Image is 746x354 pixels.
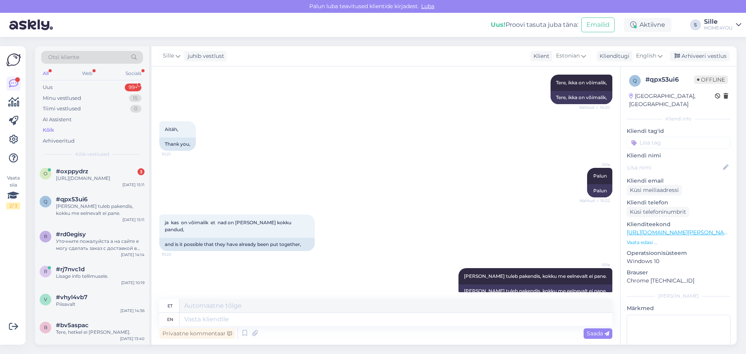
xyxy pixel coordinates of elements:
[125,84,141,91] div: 99+
[159,328,235,339] div: Privaatne kommentaar
[124,68,143,78] div: Socials
[120,336,145,342] div: [DATE] 13:40
[627,152,730,160] p: Kliendi nimi
[44,171,47,176] span: o
[627,137,730,148] input: Lisa tag
[627,163,722,172] input: Lisa nimi
[122,182,145,188] div: [DATE] 15:11
[138,168,145,175] div: 3
[593,173,607,179] span: Palun
[162,251,191,257] span: 10:22
[627,115,730,122] div: Kliendi info
[130,105,141,113] div: 0
[491,21,505,28] b: Uus!
[121,280,145,286] div: [DATE] 10:19
[551,91,612,104] div: Tere, ikka on võimalik,
[44,199,47,204] span: q
[56,322,89,329] span: #bv5aspac
[645,75,694,84] div: # qpx53ui6
[167,313,173,326] div: en
[629,92,715,108] div: [GEOGRAPHIC_DATA], [GEOGRAPHIC_DATA]
[44,269,47,274] span: r
[56,301,145,308] div: Piisavalt
[48,53,79,61] span: Otsi kliente
[41,68,50,78] div: All
[627,239,730,246] p: Vaata edasi ...
[627,257,730,265] p: Windows 10
[43,126,54,134] div: Kõik
[44,234,47,239] span: r
[56,273,145,280] div: Lisage info tellimusele.
[636,52,656,60] span: English
[56,238,145,252] div: Уточните пожалуйста а на сайте я могу сделать заказ с доставкой в [GEOGRAPHIC_DATA]?
[581,162,610,167] span: Sille
[627,277,730,285] p: Chrome [TECHNICAL_ID]
[162,151,191,157] span: 10:21
[6,174,20,209] div: Vaata siia
[694,75,728,84] span: Offline
[690,19,701,30] div: S
[43,116,71,124] div: AI Assistent
[165,220,294,232] span: ja kas on võimalik et nad on [PERSON_NAME] kokku pandud,
[627,249,730,257] p: Operatsioonisüsteem
[56,231,86,238] span: #rd0egisy
[627,220,730,228] p: Klienditeekond
[704,19,741,31] a: SilleHOME4YOU
[627,199,730,207] p: Kliendi telefon
[587,330,609,337] span: Saada
[596,52,629,60] div: Klienditugi
[6,202,20,209] div: 2 / 3
[43,94,81,102] div: Minu vestlused
[43,137,75,145] div: Arhiveeritud
[56,168,88,175] span: #oxppydrz
[627,304,730,312] p: Märkmed
[75,151,109,158] span: Kõik vestlused
[530,52,549,60] div: Klient
[56,196,87,203] span: #qpx53ui6
[704,19,733,25] div: Sille
[56,294,87,301] span: #vhyl4vb7
[159,138,196,151] div: Thank you,
[579,105,610,110] span: Nähtud ✓ 10:20
[627,269,730,277] p: Brauser
[556,52,580,60] span: Estonian
[627,127,730,135] p: Kliendi tag'id
[43,84,52,91] div: Uus
[80,68,94,78] div: Web
[627,177,730,185] p: Kliendi email
[129,94,141,102] div: 15
[6,52,21,67] img: Askly Logo
[159,238,315,251] div: and is it possible that they have already been put together,
[120,308,145,314] div: [DATE] 14:36
[419,3,437,10] span: Luba
[704,25,733,31] div: HOME4YOU
[633,78,637,84] span: q
[185,52,224,60] div: juhib vestlust
[580,198,610,204] span: Nähtud ✓ 10:22
[464,273,607,279] span: [PERSON_NAME] tuleb pakendis, kokku me eelnevalt ei pane.
[121,252,145,258] div: [DATE] 14:14
[165,126,178,132] span: Aitäh,
[44,324,47,330] span: b
[122,217,145,223] div: [DATE] 15:11
[627,207,689,217] div: Küsi telefoninumbrit
[556,80,607,85] span: Tere, ikka on võimalik,
[56,175,145,182] div: [URL][DOMAIN_NAME]
[44,296,47,302] span: v
[581,262,610,268] span: Sille
[56,266,85,273] span: #rj7nvc1d
[624,18,671,32] div: Aktiivne
[581,17,615,32] button: Emailid
[163,52,174,60] span: Sille
[491,20,578,30] div: Proovi tasuta juba täna:
[167,299,173,312] div: et
[56,203,145,217] div: [PERSON_NAME] tuleb pakendis, kokku me eelnevalt ei pane.
[56,329,145,336] div: Tere, hetkel ei [PERSON_NAME].
[627,229,734,236] a: [URL][DOMAIN_NAME][PERSON_NAME]
[43,105,81,113] div: Tiimi vestlused
[458,284,612,298] div: [PERSON_NAME] tuleb pakendis, kokku me eelnevalt ei pane.
[587,184,612,197] div: Palun
[627,185,682,195] div: Küsi meiliaadressi
[627,293,730,300] div: [PERSON_NAME]
[670,51,730,61] div: Arhiveeri vestlus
